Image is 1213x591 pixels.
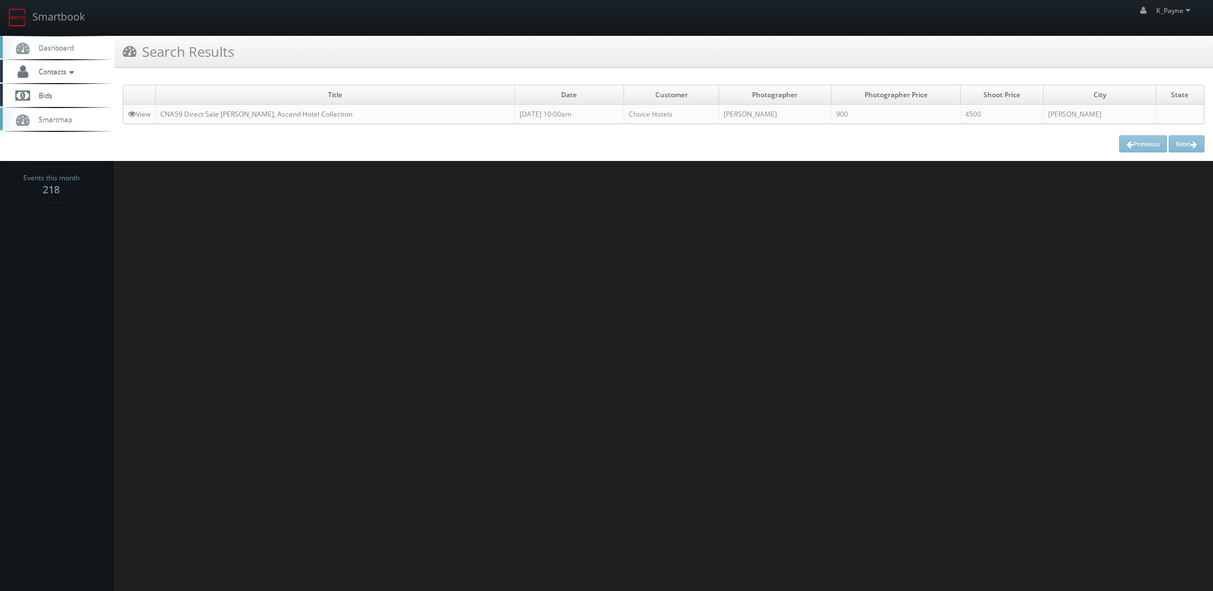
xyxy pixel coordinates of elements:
[961,105,1044,124] td: 4500
[128,109,151,119] a: View
[831,105,961,124] td: 900
[514,105,624,124] td: [DATE] 10:00am
[719,85,832,105] td: Photographer
[33,90,52,100] span: Bids
[156,85,515,105] td: Title
[1156,6,1194,15] span: K_Payne
[1044,85,1156,105] td: City
[961,85,1044,105] td: Shoot Price
[43,183,60,196] strong: 218
[33,67,77,76] span: Contacts
[624,85,718,105] td: Customer
[514,85,624,105] td: Date
[1156,85,1204,105] td: State
[9,9,27,27] img: smartbook-logo.png
[719,105,832,124] td: [PERSON_NAME]
[33,114,72,124] span: Smartmap
[23,172,80,184] span: Events this month
[160,109,352,119] a: CNA59 Direct Sale [PERSON_NAME], Ascend Hotel Collection
[831,85,961,105] td: Photographer Price
[33,43,74,52] span: Dashboard
[1044,105,1156,124] td: [PERSON_NAME]
[624,105,718,124] td: Choice Hotels
[123,42,234,61] h3: Search Results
